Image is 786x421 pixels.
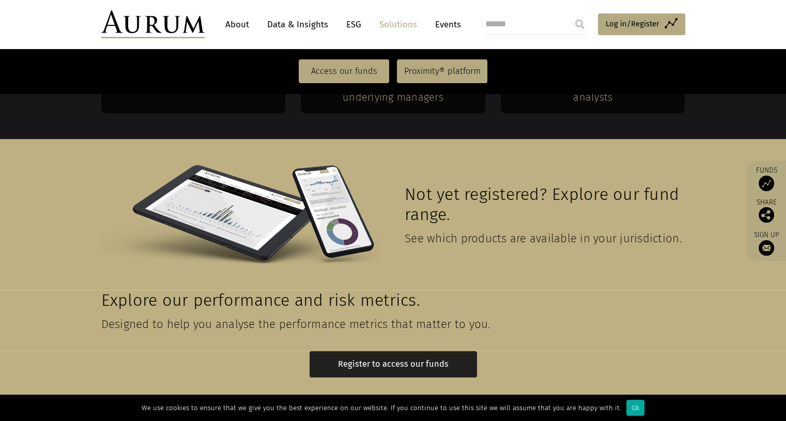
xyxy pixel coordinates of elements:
[598,13,685,35] a: Log in/Register
[752,199,781,223] div: Share
[405,184,679,225] span: Not yet registered? Explore our fund range.
[299,59,389,83] a: Access our funds
[310,351,477,378] a: Register to access our funds
[569,14,590,35] input: Submit
[759,207,774,223] img: Share this post
[101,317,490,331] span: Designed to help you analyse the performance metrics that matter to you.
[262,15,333,34] a: Data & Insights
[626,400,644,416] div: Ok
[341,15,366,34] a: ESG
[405,231,682,245] span: See which products are available in your jurisdiction.
[101,290,420,310] span: Explore our performance and risk metrics.
[606,18,659,30] span: Log in/Register
[374,15,422,34] a: Solutions
[752,230,781,256] a: Sign up
[101,10,205,38] img: Aurum
[752,166,781,191] a: Funds
[759,240,774,256] img: Sign up to our newsletter
[759,176,774,191] img: Access Funds
[430,15,461,34] a: Events
[397,59,487,83] a: Proximity® platform
[220,15,254,34] a: About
